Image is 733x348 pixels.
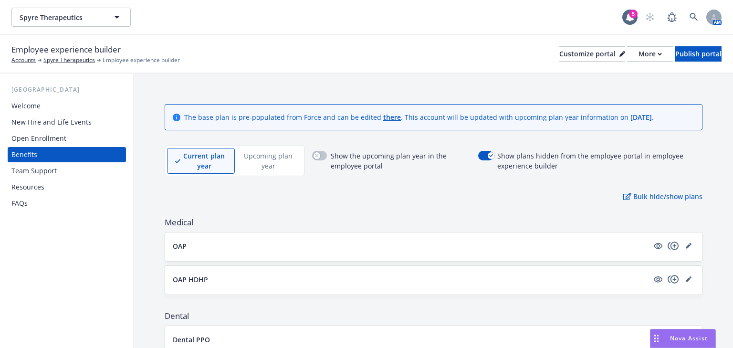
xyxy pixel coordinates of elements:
span: The base plan is pre-populated from Force and can be edited [184,113,383,122]
button: OAP [173,241,649,251]
a: Report a Bug [662,8,681,27]
a: there [383,113,401,122]
button: Dental PPO [173,335,664,345]
a: Start snowing [640,8,660,27]
a: copyPlus [668,240,679,252]
a: Accounts [11,56,36,64]
div: Open Enrollment [11,131,66,146]
button: More [627,46,673,62]
div: [GEOGRAPHIC_DATA] [8,85,126,95]
span: Dental [165,310,702,322]
span: Employee experience builder [103,56,180,64]
a: editPencil [683,274,694,285]
p: Bulk hide/show plans [623,191,702,201]
div: More [639,47,662,61]
p: Upcoming plan year [243,151,293,171]
button: Spyre Therapeutics [11,8,131,27]
span: Show plans hidden from the employee portal in employee experience builder [497,151,702,171]
button: Nova Assist [650,329,716,348]
div: 5 [629,10,638,18]
span: Employee experience builder [11,43,121,56]
span: Spyre Therapeutics [20,12,102,22]
a: copyPlus [668,274,679,285]
button: Publish portal [675,46,722,62]
a: Open Enrollment [8,131,126,146]
a: Team Support [8,163,126,179]
span: Show the upcoming plan year in the employee portal [331,151,471,171]
button: OAP HDHP [173,274,649,285]
button: Customize portal [559,46,625,62]
div: Drag to move [650,329,662,348]
a: editPencil [683,240,694,252]
a: visible [652,274,664,285]
div: Publish portal [675,47,722,61]
div: Welcome [11,98,41,114]
a: visible [652,240,664,252]
div: Benefits [11,147,37,162]
a: FAQs [8,196,126,211]
p: OAP HDHP [173,274,208,285]
a: Welcome [8,98,126,114]
a: Spyre Therapeutics [43,56,95,64]
div: Customize portal [559,47,625,61]
span: Medical [165,217,702,228]
a: Search [684,8,703,27]
a: Benefits [8,147,126,162]
p: Dental PPO [173,335,210,345]
div: New Hire and Life Events [11,115,92,130]
p: Current plan year [181,151,227,171]
span: [DATE] . [630,113,654,122]
p: OAP [173,241,187,251]
a: Resources [8,179,126,195]
div: Team Support [11,163,57,179]
a: New Hire and Life Events [8,115,126,130]
span: Nova Assist [670,334,708,342]
div: FAQs [11,196,28,211]
span: . This account will be updated with upcoming plan year information on [401,113,630,122]
div: Resources [11,179,44,195]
